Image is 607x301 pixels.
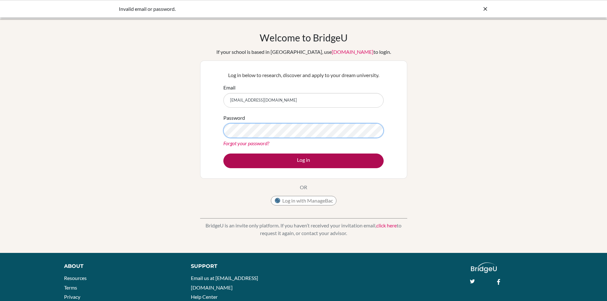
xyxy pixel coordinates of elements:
a: Resources [64,275,87,281]
div: Support [191,262,296,270]
button: Log in with ManageBac [271,196,336,205]
a: Help Center [191,294,218,300]
a: click here [376,222,397,228]
div: About [64,262,177,270]
p: Log in below to research, discover and apply to your dream university. [223,71,384,79]
h1: Welcome to BridgeU [260,32,348,43]
div: If your school is based in [GEOGRAPHIC_DATA], use to login. [216,48,391,56]
a: [DOMAIN_NAME] [332,49,373,55]
div: Invalid email or password. [119,5,393,13]
a: Terms [64,284,77,290]
a: Privacy [64,294,80,300]
a: Email us at [EMAIL_ADDRESS][DOMAIN_NAME] [191,275,258,290]
button: Log in [223,154,384,168]
p: OR [300,183,307,191]
label: Email [223,84,235,91]
a: Forgot your password? [223,140,269,146]
label: Password [223,114,245,122]
p: BridgeU is an invite only platform. If you haven’t received your invitation email, to request it ... [200,222,407,237]
img: logo_white@2x-f4f0deed5e89b7ecb1c2cc34c3e3d731f90f0f143d5ea2071677605dd97b5244.png [471,262,497,273]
